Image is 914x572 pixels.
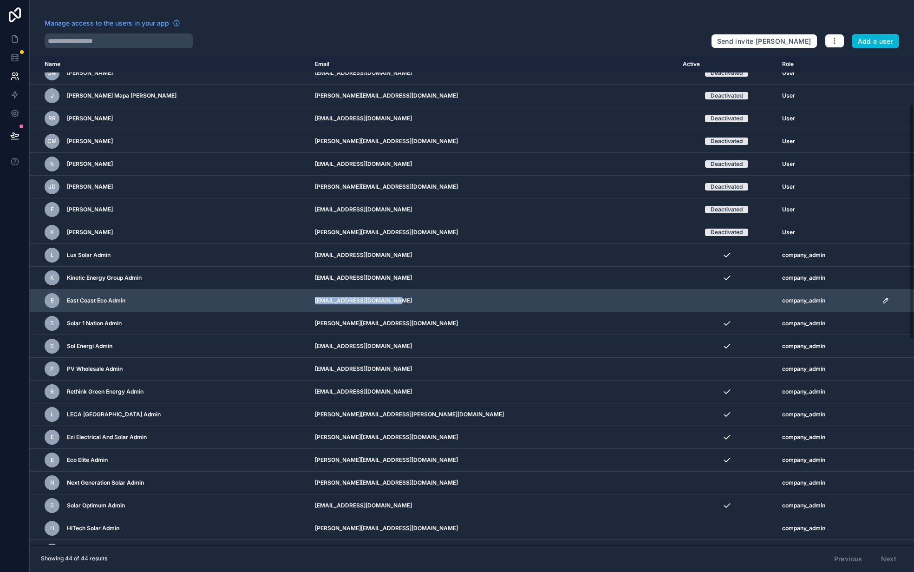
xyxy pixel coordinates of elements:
span: company_admin [782,388,825,395]
a: Manage access to the users in your app [45,19,180,28]
span: E [51,434,54,441]
span: [PERSON_NAME] [67,138,113,145]
span: Manage access to the users in your app [45,19,169,28]
td: [PERSON_NAME][EMAIL_ADDRESS][PERSON_NAME][DOMAIN_NAME] [309,403,677,426]
span: L [51,251,54,259]
button: Add a user [852,34,900,49]
span: LECA [GEOGRAPHIC_DATA] Admin [67,411,161,418]
div: Deactivated [711,206,743,213]
th: Email [309,56,677,73]
span: E [51,456,54,464]
button: Send invite [PERSON_NAME] [711,34,817,49]
span: User [782,206,795,213]
span: User [782,69,795,77]
td: [PERSON_NAME][EMAIL_ADDRESS][DOMAIN_NAME] [309,449,677,472]
td: [EMAIL_ADDRESS][DOMAIN_NAME] [309,153,677,176]
td: [EMAIL_ADDRESS][DOMAIN_NAME] [309,198,677,221]
span: E [51,297,54,304]
span: [PERSON_NAME] [67,229,113,236]
span: Eco Elite Admin [67,456,108,464]
span: company_admin [782,274,825,282]
span: [PERSON_NAME] [67,206,113,213]
td: [EMAIL_ADDRESS][DOMAIN_NAME] [309,267,677,289]
span: F [51,206,54,213]
td: [EMAIL_ADDRESS][DOMAIN_NAME] [309,381,677,403]
div: Deactivated [711,69,743,77]
span: company_admin [782,297,825,304]
td: [EMAIL_ADDRESS][DOMAIN_NAME] [309,62,677,85]
span: User [782,229,795,236]
span: L [51,411,54,418]
span: Solar Optimum Admin [67,502,125,509]
div: Deactivated [711,160,743,168]
th: Role [777,56,876,73]
span: K [50,274,54,282]
span: company_admin [782,434,825,441]
span: [PERSON_NAME] Mapa [PERSON_NAME] [67,92,176,99]
span: Kinetic Energy Group Admin [67,274,142,282]
td: [PERSON_NAME][EMAIL_ADDRESS][DOMAIN_NAME] [309,85,677,107]
span: Lux Solar Admin [67,251,111,259]
td: [EMAIL_ADDRESS][DOMAIN_NAME] [309,244,677,267]
div: Deactivated [711,229,743,236]
td: [EMAIL_ADDRESS][DOMAIN_NAME] [309,358,677,381]
span: User [782,183,795,191]
span: Solar 1 Nation Admin [67,320,122,327]
span: Showing 44 of 44 results [41,555,107,562]
span: RR [48,115,56,122]
span: [PERSON_NAME] [67,160,113,168]
span: K [50,160,54,168]
td: [PERSON_NAME][EMAIL_ADDRESS][DOMAIN_NAME] [309,517,677,540]
span: [PERSON_NAME] [67,115,113,122]
span: Next Generation Solar Admin [67,479,144,487]
span: User [782,160,795,168]
span: company_admin [782,365,825,373]
td: [EMAIL_ADDRESS][DOMAIN_NAME] [309,335,677,358]
span: company_admin [782,251,825,259]
div: scrollable content [30,56,914,545]
td: [PERSON_NAME][EMAIL_ADDRESS][DOMAIN_NAME] [309,472,677,494]
span: User [782,92,795,99]
td: [PERSON_NAME][EMAIL_ADDRESS][DOMAIN_NAME] [309,312,677,335]
div: Deactivated [711,183,743,191]
span: JD [48,183,56,191]
div: Deactivated [711,115,743,122]
th: Active [677,56,777,73]
span: K [50,229,54,236]
span: company_admin [782,479,825,487]
span: S [50,320,54,327]
div: Deactivated [711,138,743,145]
span: company_admin [782,525,825,532]
td: [PERSON_NAME][EMAIL_ADDRESS][DOMAIN_NAME] [309,221,677,244]
span: S [50,502,54,509]
span: User [782,138,795,145]
span: S [50,342,54,350]
span: PV Wholesale Admin [67,365,123,373]
td: [PERSON_NAME][EMAIL_ADDRESS][DOMAIN_NAME] [309,176,677,198]
span: Rethink Green Energy Admin [67,388,144,395]
td: [PERSON_NAME][EMAIL_ADDRESS][DOMAIN_NAME] [309,130,677,153]
span: [PERSON_NAME] [67,183,113,191]
th: Name [30,56,309,73]
span: User [782,115,795,122]
span: J [51,92,54,99]
span: HiTech Solar Admin [67,525,119,532]
span: company_admin [782,456,825,464]
span: H [50,525,54,532]
span: CM [47,138,57,145]
span: R [50,388,54,395]
span: East Coast Eco Admin [67,297,125,304]
td: [PERSON_NAME][EMAIL_ADDRESS][DOMAIN_NAME] [309,426,677,449]
td: [EMAIL_ADDRESS][DOMAIN_NAME] [309,289,677,312]
span: GM [47,69,57,77]
span: company_admin [782,342,825,350]
span: company_admin [782,320,825,327]
span: P [50,365,54,373]
span: [PERSON_NAME] [67,69,113,77]
td: [EMAIL_ADDRESS][DOMAIN_NAME] [309,494,677,517]
span: N [50,479,54,487]
div: Deactivated [711,92,743,99]
td: [EMAIL_ADDRESS][DOMAIN_NAME] [309,107,677,130]
span: Ezi Electrical And Solar Admin [67,434,147,441]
